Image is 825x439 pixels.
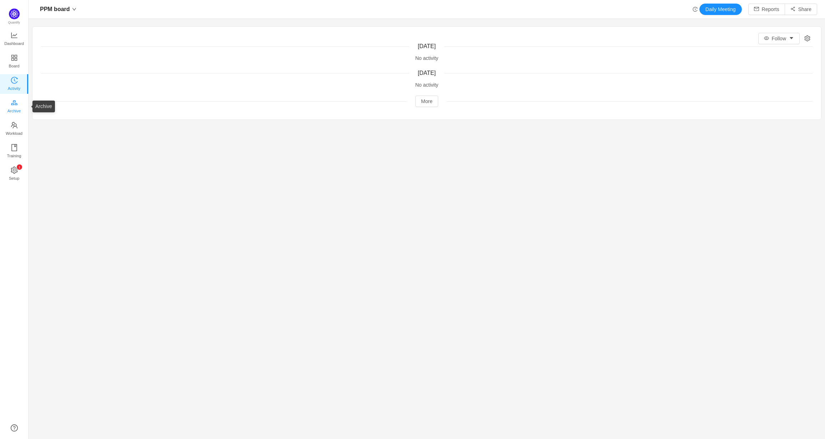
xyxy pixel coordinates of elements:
[11,122,18,136] a: Workload
[11,99,18,114] a: Archive
[804,35,810,41] i: icon: setting
[17,164,22,170] sup: 1
[41,55,813,62] div: No activity
[785,4,817,15] button: icon: share-altShare
[11,77,18,91] a: Activity
[7,149,21,163] span: Training
[699,4,742,15] button: Daily Meeting
[9,171,19,185] span: Setup
[72,7,76,11] i: icon: down
[8,81,20,96] span: Activity
[9,9,20,19] img: Quantify
[418,43,436,49] span: [DATE]
[11,122,18,129] i: icon: team
[41,81,813,89] div: No activity
[11,167,18,181] a: icon: settingSetup
[11,144,18,151] i: icon: book
[4,36,24,51] span: Dashboard
[18,164,20,170] p: 1
[748,4,785,15] button: icon: mailReports
[7,104,21,118] span: Archive
[11,54,18,61] i: icon: appstore
[11,99,18,106] i: icon: gold
[415,96,438,107] button: More
[11,424,18,432] a: icon: question-circle
[11,144,18,159] a: Training
[693,7,698,12] i: icon: history
[11,77,18,84] i: icon: history
[11,55,18,69] a: Board
[6,126,22,141] span: Workload
[758,33,800,44] button: icon: eyeFollowicon: caret-down
[11,167,18,174] i: icon: setting
[8,21,20,24] span: Quantify
[11,32,18,46] a: Dashboard
[418,70,436,76] span: [DATE]
[40,4,70,15] span: PPM board
[9,59,20,73] span: Board
[11,32,18,39] i: icon: line-chart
